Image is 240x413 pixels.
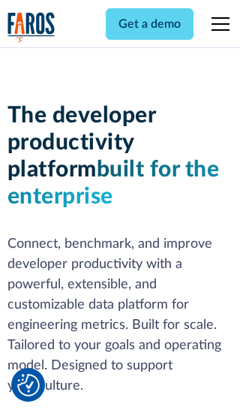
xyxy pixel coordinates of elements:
[7,234,233,396] p: Connect, benchmark, and improve developer productivity with a powerful, extensible, and customiza...
[7,102,233,210] h1: The developer productivity platform
[7,12,55,43] a: home
[17,374,40,396] button: Cookie Settings
[7,158,220,208] span: built for the enterprise
[106,8,193,40] a: Get a demo
[7,12,55,43] img: Logo of the analytics and reporting company Faros.
[17,374,40,396] img: Revisit consent button
[202,6,232,42] div: menu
